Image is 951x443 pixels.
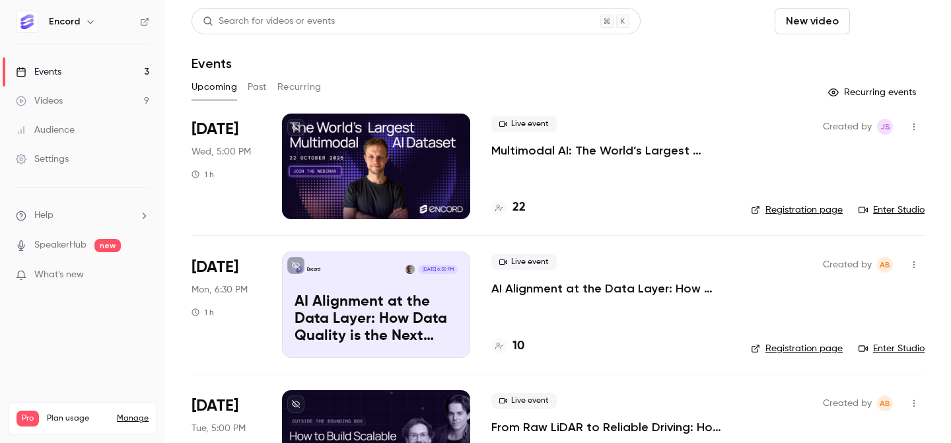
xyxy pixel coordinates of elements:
span: Annabel Benjamin [877,257,893,273]
a: Registration page [751,203,843,217]
span: Mon, 6:30 PM [192,283,248,296]
button: Recurring [277,77,322,98]
a: AI Alignment at the Data Layer: How Data Quality is the Next Frontier in AIEncordJames Clough[DAT... [282,252,470,357]
a: SpeakerHub [34,238,87,252]
div: Oct 22 Wed, 5:00 PM (Europe/London) [192,114,261,219]
a: From Raw LiDAR to Reliable Driving: How to Build Scalable 3D Data Workflows [491,419,730,435]
span: Annabel Benjamin [877,395,893,411]
img: James Clough [405,265,415,274]
a: Registration page [751,342,843,355]
span: Help [34,209,53,222]
h6: Encord [49,15,80,28]
button: Recurring events [822,82,925,103]
a: AI Alignment at the Data Layer: How Data Quality is the Next Frontier in AI [491,281,730,296]
span: [DATE] 6:30 PM [418,265,457,274]
iframe: Noticeable Trigger [133,269,149,281]
h4: 22 [512,199,526,217]
span: Live event [491,116,557,132]
span: [DATE] [192,119,238,140]
a: Multimodal AI: The World’s Largest Dataset of Images, Videos, Text, Audio and Point Clouds [491,143,730,158]
p: AI Alignment at the Data Layer: How Data Quality is the Next Frontier in AI [295,294,458,345]
span: Plan usage [47,413,109,424]
span: new [94,239,121,252]
span: [DATE] [192,257,238,278]
div: Settings [16,153,69,166]
span: James Sutton [877,119,893,135]
h1: Events [192,55,232,71]
span: Created by [823,395,872,411]
a: 22 [491,199,526,217]
h4: 10 [512,337,524,355]
span: AB [880,395,890,411]
div: 1 h [192,307,214,318]
span: What's new [34,268,84,282]
span: Live event [491,254,557,270]
span: AB [880,257,890,273]
span: [DATE] [192,395,238,417]
a: Enter Studio [859,203,925,217]
div: Search for videos or events [203,15,335,28]
a: 10 [491,337,524,355]
span: Created by [823,257,872,273]
p: Encord [307,266,320,273]
button: New video [775,8,850,34]
div: Events [16,65,61,79]
span: JS [880,119,890,135]
span: Live event [491,393,557,409]
span: Pro [17,411,39,426]
a: Enter Studio [859,342,925,355]
div: Oct 27 Mon, 6:30 PM (Europe/London) [192,252,261,357]
img: Encord [17,11,38,32]
span: Wed, 5:00 PM [192,145,251,158]
button: Upcoming [192,77,237,98]
li: help-dropdown-opener [16,209,149,222]
div: Audience [16,123,75,137]
button: Past [248,77,267,98]
span: Created by [823,119,872,135]
a: Manage [117,413,149,424]
div: 1 h [192,169,214,180]
button: Schedule [855,8,925,34]
div: Videos [16,94,63,108]
span: Tue, 5:00 PM [192,422,246,435]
